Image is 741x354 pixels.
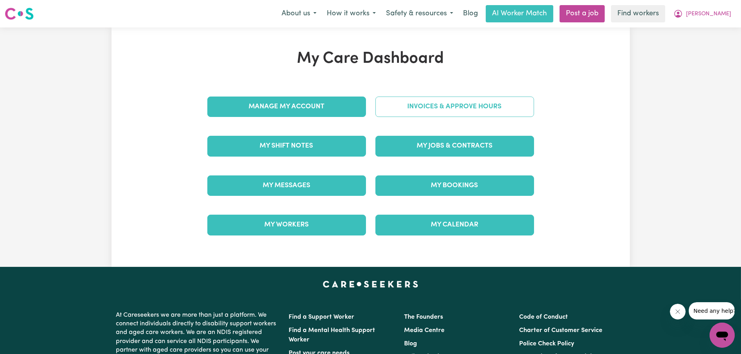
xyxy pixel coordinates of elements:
a: Charter of Customer Service [519,327,602,334]
a: My Messages [207,175,366,196]
a: My Jobs & Contracts [375,136,534,156]
a: The Founders [404,314,443,320]
a: My Shift Notes [207,136,366,156]
img: Careseekers logo [5,7,34,21]
a: Careseekers logo [5,5,34,23]
iframe: Message from company [689,302,735,319]
a: AI Worker Match [486,5,553,22]
a: Find a Mental Health Support Worker [289,327,375,343]
a: Media Centre [404,327,445,334]
span: [PERSON_NAME] [686,10,731,18]
a: Manage My Account [207,97,366,117]
a: Careseekers home page [323,281,418,287]
iframe: Close message [670,304,686,319]
a: Invoices & Approve Hours [375,97,534,117]
button: Safety & resources [381,5,458,22]
a: Code of Conduct [519,314,568,320]
span: Need any help? [5,5,48,12]
a: My Bookings [375,175,534,196]
button: How it works [322,5,381,22]
a: Police Check Policy [519,341,574,347]
a: Find a Support Worker [289,314,355,320]
a: Blog [458,5,483,22]
button: My Account [668,5,736,22]
a: My Calendar [375,215,534,235]
a: Find workers [611,5,665,22]
h1: My Care Dashboard [203,49,539,68]
a: Post a job [560,5,605,22]
a: My Workers [207,215,366,235]
a: Blog [404,341,417,347]
iframe: Button to launch messaging window [710,323,735,348]
button: About us [276,5,322,22]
